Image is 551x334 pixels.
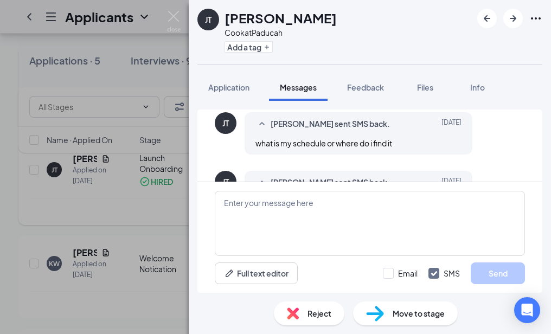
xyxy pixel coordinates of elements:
svg: Plus [264,44,270,50]
span: Application [208,82,249,92]
button: Full text editorPen [215,262,298,284]
span: Messages [280,82,317,92]
span: Feedback [347,82,384,92]
span: Reject [307,307,331,319]
h1: [PERSON_NAME] [225,9,337,27]
svg: SmallChevronUp [255,176,268,189]
svg: ArrowRight [507,12,520,25]
svg: SmallChevronUp [255,118,268,131]
svg: Pen [224,268,235,279]
button: ArrowRight [503,9,523,28]
button: PlusAdd a tag [225,41,273,53]
div: Open Intercom Messenger [514,297,540,323]
span: [PERSON_NAME] sent SMS back. [271,176,390,189]
div: JT [222,118,229,129]
span: what is my schedule or where do i find it [255,138,392,148]
span: [PERSON_NAME] sent SMS back. [271,118,390,131]
span: Info [470,82,485,92]
div: JT [205,14,212,25]
span: Move to stage [393,307,445,319]
span: [DATE] [441,118,462,131]
button: Send [471,262,525,284]
svg: ArrowLeftNew [480,12,494,25]
svg: Ellipses [529,12,542,25]
button: ArrowLeftNew [477,9,497,28]
div: Cook at Paducah [225,27,337,38]
div: JT [222,176,229,187]
span: [DATE] [441,176,462,189]
span: Files [417,82,433,92]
